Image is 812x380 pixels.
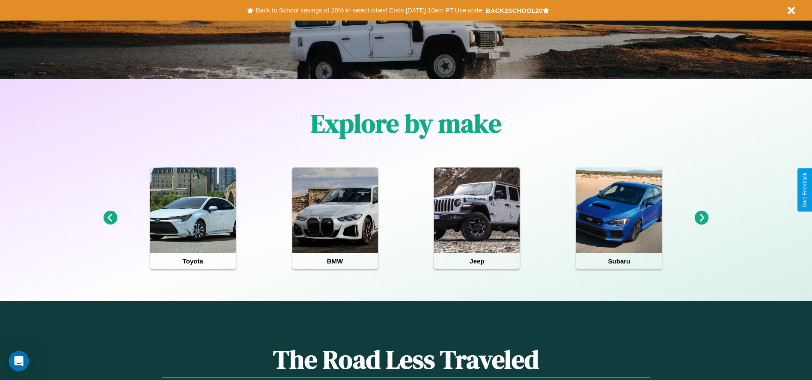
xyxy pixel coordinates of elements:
[486,7,543,14] b: BACK2SCHOOL20
[802,173,808,207] div: Give Feedback
[150,253,236,269] h4: Toyota
[311,106,501,141] h1: Explore by make
[9,351,29,371] iframe: Intercom live chat
[162,342,649,377] h1: The Road Less Traveled
[253,4,485,16] button: Back to School savings of 20% in select cities! Ends [DATE] 10am PT.Use code:
[434,253,520,269] h4: Jeep
[292,253,378,269] h4: BMW
[576,253,662,269] h4: Subaru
